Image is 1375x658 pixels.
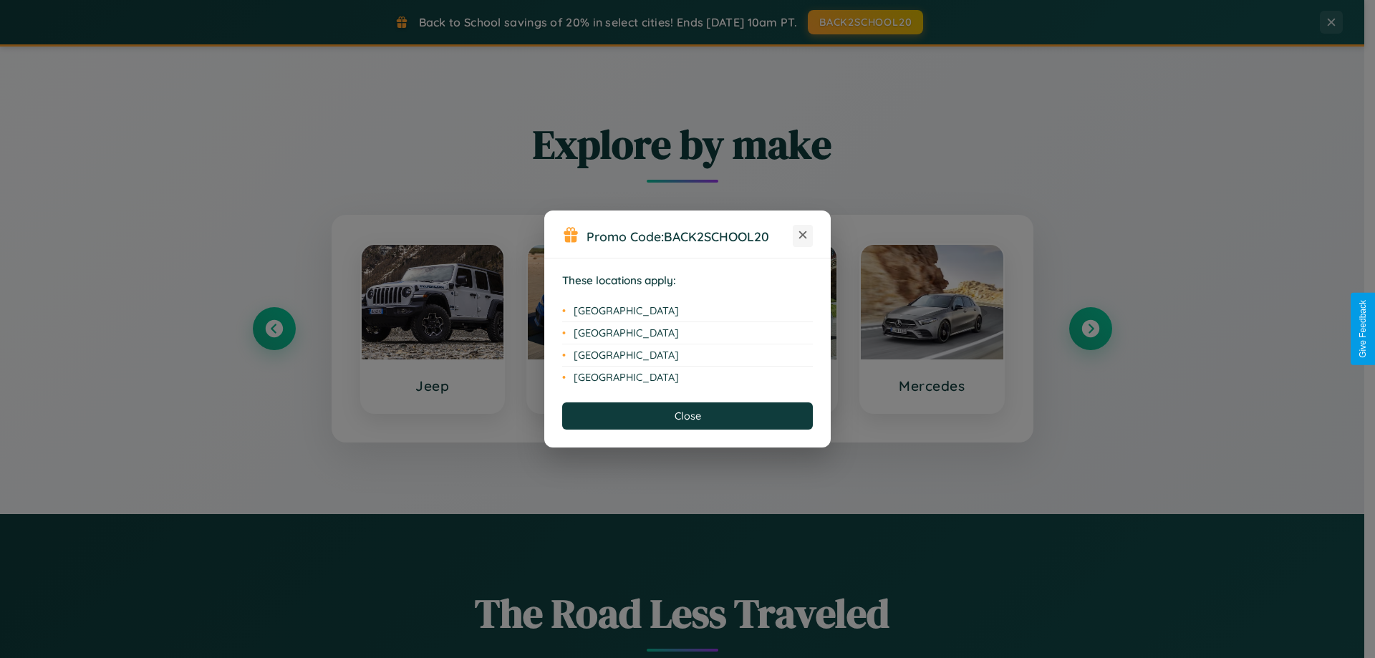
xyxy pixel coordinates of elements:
[562,322,813,344] li: [GEOGRAPHIC_DATA]
[664,228,769,244] b: BACK2SCHOOL20
[1358,300,1368,358] div: Give Feedback
[562,344,813,367] li: [GEOGRAPHIC_DATA]
[562,367,813,388] li: [GEOGRAPHIC_DATA]
[562,274,676,287] strong: These locations apply:
[587,228,793,244] h3: Promo Code:
[562,402,813,430] button: Close
[562,300,813,322] li: [GEOGRAPHIC_DATA]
